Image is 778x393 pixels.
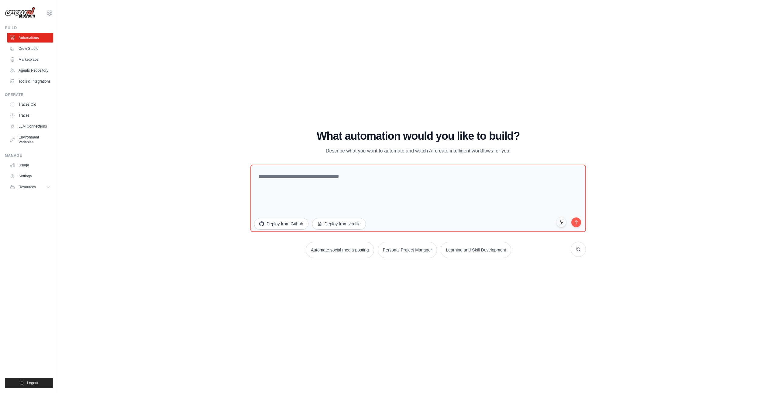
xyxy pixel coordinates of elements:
a: Tools & Integrations [7,77,53,86]
div: Manage [5,153,53,158]
h1: What automation would you like to build? [250,130,586,142]
div: Operate [5,92,53,97]
a: Automations [7,33,53,43]
button: Automate social media posting [306,242,374,258]
button: Personal Project Manager [378,242,437,258]
a: Marketplace [7,55,53,64]
button: Logout [5,378,53,388]
iframe: Chat Widget [748,364,778,393]
a: Usage [7,160,53,170]
button: Resources [7,182,53,192]
button: Deploy from Github [254,218,308,230]
img: Logo [5,7,35,19]
p: Describe what you want to automate and watch AI create intelligent workflows for you. [316,147,520,155]
a: LLM Connections [7,121,53,131]
button: Learning and Skill Development [441,242,511,258]
a: Settings [7,171,53,181]
button: Deploy from zip file [312,218,366,230]
a: Crew Studio [7,44,53,53]
a: Traces [7,111,53,120]
span: Resources [19,185,36,190]
a: Agents Repository [7,66,53,75]
div: Build [5,26,53,30]
span: Logout [27,381,38,385]
a: Environment Variables [7,132,53,147]
a: Traces Old [7,100,53,109]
